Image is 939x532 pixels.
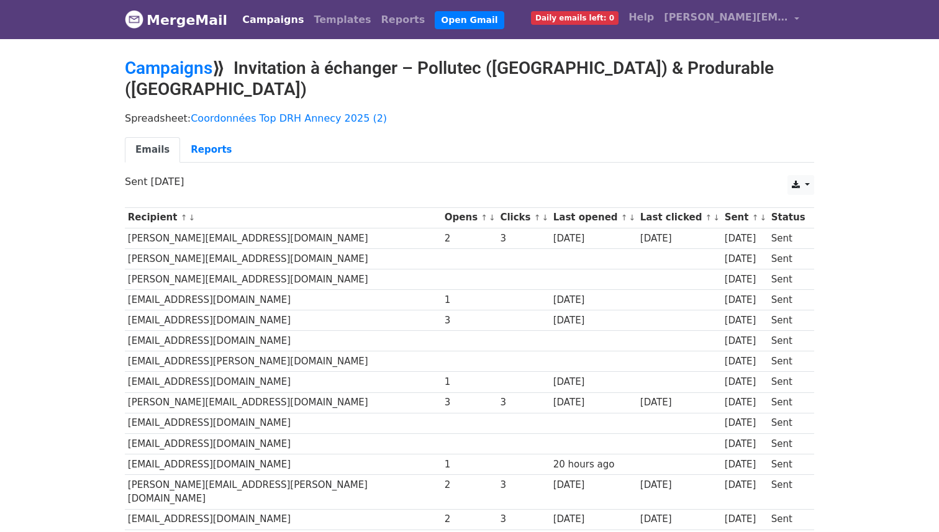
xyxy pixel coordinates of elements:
div: 3 [500,478,547,492]
div: Widget de chat [877,472,939,532]
td: [PERSON_NAME][EMAIL_ADDRESS][DOMAIN_NAME] [125,269,442,289]
div: 2 [445,512,494,526]
td: Sent [768,310,808,331]
a: ↑ [181,213,188,222]
div: [DATE] [553,478,634,492]
td: Sent [768,454,808,474]
td: Sent [768,290,808,310]
div: [DATE] [725,273,766,287]
div: [DATE] [725,375,766,389]
td: Sent [768,474,808,509]
div: 2 [445,478,494,492]
a: ↓ [489,213,496,222]
a: ↑ [752,213,759,222]
div: [DATE] [725,395,766,410]
div: [DATE] [640,478,719,492]
a: Campaigns [237,7,309,32]
a: ↓ [760,213,766,222]
img: MergeMail logo [125,10,143,29]
td: Sent [768,433,808,454]
a: Campaigns [125,58,212,78]
a: Reports [180,137,242,163]
a: Emails [125,137,180,163]
div: [DATE] [725,252,766,266]
div: 3 [445,395,494,410]
td: Sent [768,372,808,392]
a: Coordonnées Top DRH Annecy 2025 (2) [191,112,387,124]
a: Open Gmail [435,11,504,29]
div: [DATE] [553,313,634,328]
div: [DATE] [553,293,634,307]
p: Spreadsheet: [125,112,814,125]
td: Sent [768,509,808,530]
div: [DATE] [640,395,719,410]
div: [DATE] [725,478,766,492]
td: [PERSON_NAME][EMAIL_ADDRESS][DOMAIN_NAME] [125,228,442,248]
td: [PERSON_NAME][EMAIL_ADDRESS][PERSON_NAME][DOMAIN_NAME] [125,474,442,509]
div: [DATE] [553,232,634,246]
a: ↓ [713,213,720,222]
td: [PERSON_NAME][EMAIL_ADDRESS][DOMAIN_NAME] [125,248,442,269]
div: 3 [500,512,547,526]
td: [EMAIL_ADDRESS][DOMAIN_NAME] [125,310,442,331]
div: [DATE] [553,375,634,389]
th: Recipient [125,207,442,228]
td: [EMAIL_ADDRESS][DOMAIN_NAME] [125,372,442,392]
h2: ⟫ Invitation à échanger – Pollutec ([GEOGRAPHIC_DATA]) & Produrable ([GEOGRAPHIC_DATA]) [125,58,814,99]
a: MergeMail [125,7,227,33]
div: 3 [500,232,547,246]
th: Clicks [497,207,550,228]
div: 1 [445,375,494,389]
td: [EMAIL_ADDRESS][DOMAIN_NAME] [125,433,442,454]
div: [DATE] [725,334,766,348]
td: [EMAIL_ADDRESS][DOMAIN_NAME] [125,290,442,310]
div: 20 hours ago [553,458,634,472]
div: [DATE] [725,354,766,369]
a: ↑ [534,213,541,222]
td: Sent [768,392,808,413]
td: [EMAIL_ADDRESS][DOMAIN_NAME] [125,331,442,351]
div: [DATE] [553,512,634,526]
p: Sent [DATE] [125,175,814,188]
div: [DATE] [553,395,634,410]
div: [DATE] [725,416,766,430]
td: Sent [768,331,808,351]
div: [DATE] [725,313,766,328]
td: [PERSON_NAME][EMAIL_ADDRESS][DOMAIN_NAME] [125,392,442,413]
td: [EMAIL_ADDRESS][DOMAIN_NAME] [125,454,442,474]
td: Sent [768,413,808,433]
td: [EMAIL_ADDRESS][DOMAIN_NAME] [125,509,442,530]
td: Sent [768,351,808,372]
th: Sent [722,207,768,228]
div: 3 [500,395,547,410]
div: [DATE] [640,232,719,246]
th: Last opened [550,207,637,228]
a: ↑ [705,213,712,222]
div: 2 [445,232,494,246]
th: Opens [442,207,497,228]
span: Daily emails left: 0 [531,11,619,25]
div: [DATE] [725,232,766,246]
a: Templates [309,7,376,32]
span: [PERSON_NAME][EMAIL_ADDRESS][DOMAIN_NAME] [664,10,788,25]
div: [DATE] [725,293,766,307]
a: Reports [376,7,430,32]
iframe: Chat Widget [877,472,939,532]
a: Daily emails left: 0 [526,5,624,30]
td: [EMAIL_ADDRESS][DOMAIN_NAME] [125,413,442,433]
div: 1 [445,458,494,472]
td: [EMAIL_ADDRESS][PERSON_NAME][DOMAIN_NAME] [125,351,442,372]
div: [DATE] [640,512,719,526]
a: ↓ [542,213,548,222]
td: Sent [768,269,808,289]
a: ↑ [481,213,488,222]
div: 1 [445,293,494,307]
a: Help [624,5,659,30]
div: 3 [445,313,494,328]
a: ↓ [188,213,195,222]
div: [DATE] [725,512,766,526]
td: Sent [768,228,808,248]
a: ↑ [621,213,628,222]
a: ↓ [629,213,636,222]
th: Last clicked [637,207,722,228]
